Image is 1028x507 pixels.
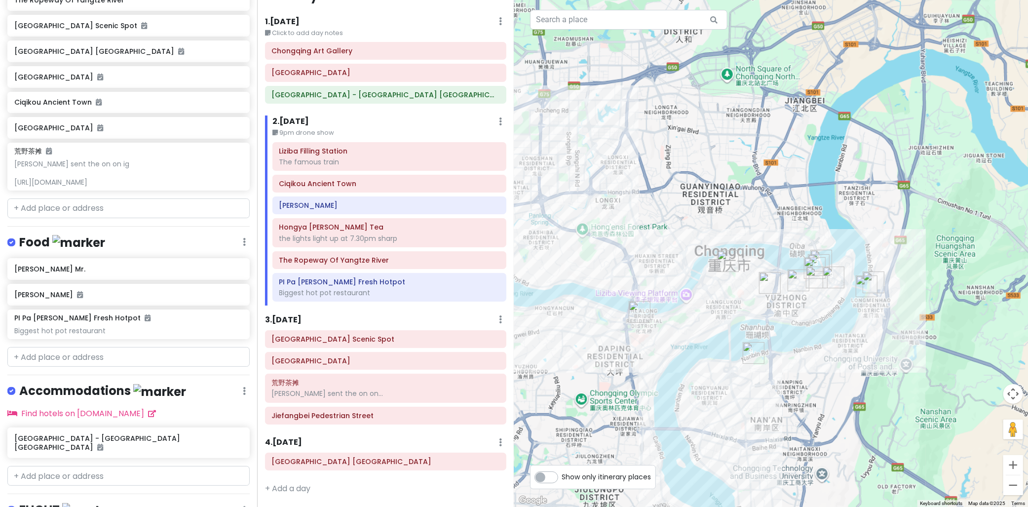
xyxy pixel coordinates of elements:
[14,47,242,56] h6: [GEOGRAPHIC_DATA] [GEOGRAPHIC_DATA]
[97,74,103,80] i: Added to itinerary
[279,234,499,243] div: the lights light up at 7.30pm sharp
[96,99,102,106] i: Added to itinerary
[272,411,499,420] h6: Jiefangbei Pedestrian Street
[272,46,499,55] h6: Chongqing Art Gallery
[52,235,105,250] img: marker
[141,22,147,29] i: Added to itinerary
[863,272,884,293] div: Longmenhao Old Street
[14,290,242,299] h6: [PERSON_NAME]
[265,483,310,494] a: + Add a day
[279,157,499,166] div: The famous train
[77,291,83,298] i: Added to itinerary
[272,457,499,466] h6: Chongqing Jiangbei International Airport
[530,10,727,30] input: Search a place
[968,501,1005,506] span: Map data ©2025
[19,383,186,399] h4: Accommodations
[717,250,739,272] div: Three Gorges Museum
[14,326,242,335] div: Biggest hot pot restaurant
[788,270,809,291] div: Mcsrh Hotel - Chongqing Jiefangbei Pedestrian Street
[517,494,549,507] a: Open this area in Google Maps (opens a new window)
[14,123,242,132] h6: [GEOGRAPHIC_DATA]
[14,98,242,107] h6: Ciqikou Ancient Town
[7,466,250,486] input: + Add place or address
[272,389,499,398] div: [PERSON_NAME] sent the on on...
[133,384,186,399] img: marker
[7,347,250,367] input: + Add place or address
[145,314,151,321] i: Added to itinerary
[97,124,103,131] i: Added to itinerary
[823,267,844,288] div: The Ropeway Of Yangtze River
[272,335,499,344] h6: Nanbin Road Scenic Spot
[279,147,499,156] h6: Liziba Filling Station
[265,28,506,38] small: Click to add day notes
[272,378,499,387] h6: 荒野茶摊
[14,265,242,273] h6: [PERSON_NAME] Mr.
[562,471,651,482] span: Show only itinerary places
[272,128,506,138] small: 9pm drone show
[46,148,52,155] i: Added to itinerary
[272,90,499,99] h6: Mcsrh Hotel - Chongqing Jiefangbei Pedestrian Street
[272,117,309,127] h6: 2 . [DATE]
[1011,501,1025,506] a: Terms (opens in new tab)
[1003,475,1023,495] button: Zoom out
[14,73,242,81] h6: [GEOGRAPHIC_DATA]
[810,250,832,272] div: Hongya Cave Dawan Tea
[806,267,828,288] div: Jiefangbei Pedestrian Street
[279,201,499,210] h6: Yangji Longfu
[14,21,242,30] h6: [GEOGRAPHIC_DATA] Scenic Spot
[1003,420,1023,439] button: Drag Pegman onto the map to open Street View
[14,159,242,187] div: [PERSON_NAME] sent the on on ig [URL][DOMAIN_NAME]
[265,437,302,448] h6: 4 . [DATE]
[14,147,52,156] h6: 荒野茶摊
[7,198,250,218] input: + Add place or address
[265,17,300,27] h6: 1 . [DATE]
[279,179,499,188] h6: Ciqikou Ancient Town
[19,234,105,251] h4: Food
[1003,384,1023,404] button: Map camera controls
[920,500,962,507] button: Keyboard shortcuts
[808,254,830,276] div: Yangji Longfu
[279,223,499,232] h6: Hongya Cave Dawan Tea
[272,68,499,77] h6: Three Gorges Museum
[759,272,781,294] div: Xiaomian Mr.
[279,256,499,265] h6: The Ropeway Of Yangtze River
[279,277,499,286] h6: PI Pa Yuan Shi Wei Fresh Hotpot
[856,275,877,297] div: Nanbin Road Scenic Spot
[1003,455,1023,475] button: Zoom in
[7,408,156,419] a: Find hotels on [DOMAIN_NAME]
[14,434,242,452] h6: [GEOGRAPHIC_DATA] - [GEOGRAPHIC_DATA] [GEOGRAPHIC_DATA]
[743,342,764,364] div: PI Pa Yuan Shi Wei Fresh Hotpot
[14,313,151,322] h6: PI Pa [PERSON_NAME] Fresh Hotpot
[178,48,184,55] i: Added to itinerary
[517,494,549,507] img: Google
[279,288,499,297] div: Biggest hot pot restaurant
[272,356,499,365] h6: Longmenhao Old Street
[629,301,650,323] div: Liziba Filling Station
[265,315,302,325] h6: 3 . [DATE]
[97,444,103,451] i: Added to itinerary
[804,257,826,279] div: Chongqing Art Gallery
